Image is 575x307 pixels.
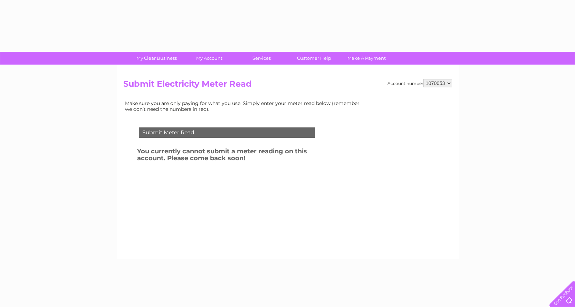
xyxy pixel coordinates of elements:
a: Services [233,52,290,65]
a: Make A Payment [338,52,395,65]
div: Submit Meter Read [139,127,315,138]
a: My Account [181,52,238,65]
h2: Submit Electricity Meter Read [123,79,452,92]
div: Account number [387,79,452,87]
a: My Clear Business [128,52,185,65]
a: Customer Help [286,52,343,65]
td: Make sure you are only paying for what you use. Simply enter your meter read below (remember we d... [123,99,365,113]
h3: You currently cannot submit a meter reading on this account. Please come back soon! [137,146,333,165]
